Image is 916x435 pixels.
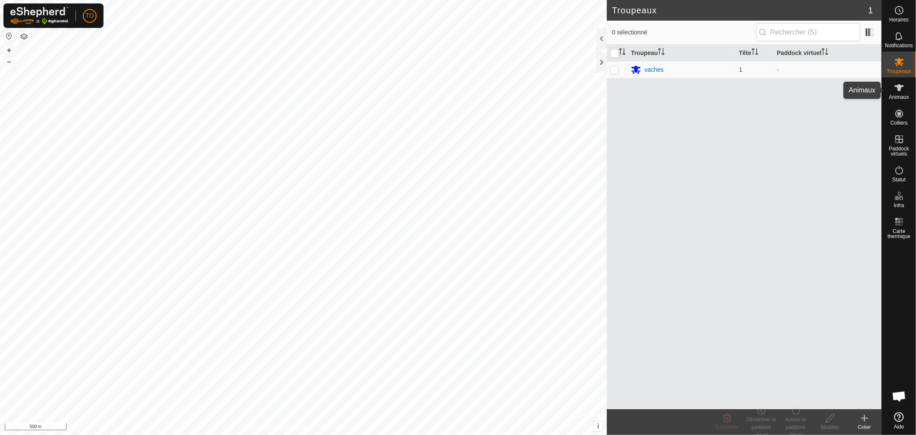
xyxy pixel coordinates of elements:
[593,422,603,431] button: i
[813,423,847,431] div: Modifier
[868,4,873,17] span: 1
[756,23,860,41] input: Rechercher (S)
[887,69,911,74] span: Troupeaux
[773,61,882,78] td: -
[619,49,626,56] p-sorticon: Activer pour trier
[889,95,909,100] span: Animaux
[4,56,14,67] button: –
[85,11,94,20] span: TO
[822,49,828,56] p-sorticon: Activer pour trier
[658,49,665,56] p-sorticon: Activer pour trier
[612,5,868,15] h2: Troupeaux
[773,45,882,61] th: Paddock virtuel
[715,424,739,430] span: Supprimer
[627,45,736,61] th: Troupeau
[250,424,310,432] a: Politique de confidentialité
[884,146,914,156] span: Paddock virtuels
[612,28,756,37] span: 0 sélectionné
[645,65,663,74] div: vaches
[739,66,743,73] span: 1
[886,383,912,409] div: Open chat
[894,203,904,208] span: Infra
[4,45,14,55] button: +
[882,409,916,433] a: Aide
[4,31,14,41] button: Réinitialiser la carte
[889,17,909,22] span: Horaires
[890,120,907,126] span: Colliers
[894,424,904,429] span: Aide
[884,229,914,239] span: Carte thermique
[752,49,758,56] p-sorticon: Activer pour trier
[320,424,356,432] a: Contactez-nous
[10,7,69,25] img: Logo Gallagher
[597,423,599,430] span: i
[847,423,882,431] div: Créer
[885,43,913,48] span: Notifications
[892,177,906,182] span: Statut
[736,45,773,61] th: Tête
[19,31,29,42] button: Couches de carte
